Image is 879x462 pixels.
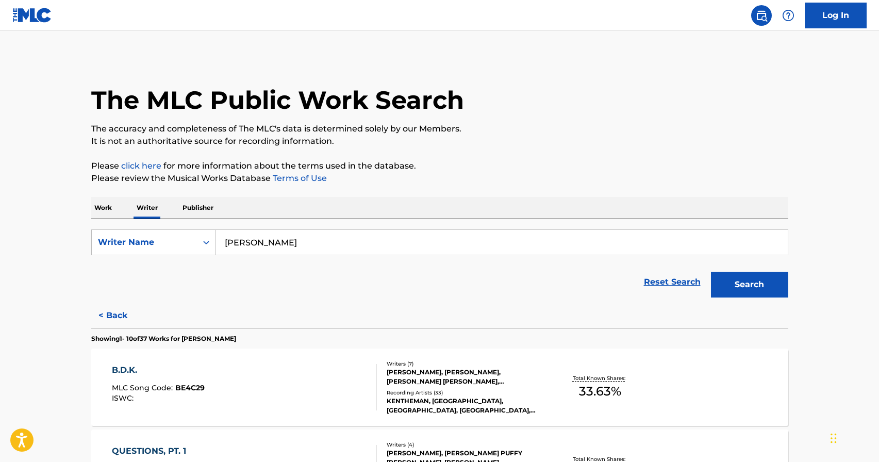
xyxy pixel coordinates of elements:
[831,423,837,454] div: Drag
[91,229,788,303] form: Search Form
[573,374,628,382] p: Total Known Shares:
[778,5,799,26] div: Help
[112,393,136,403] span: ISWC :
[134,197,161,219] p: Writer
[179,197,217,219] p: Publisher
[91,334,236,343] p: Showing 1 - 10 of 37 Works for [PERSON_NAME]
[98,236,191,249] div: Writer Name
[91,135,788,147] p: It is not an authoritative source for recording information.
[121,161,161,171] a: click here
[271,173,327,183] a: Terms of Use
[112,364,205,376] div: B.D.K.
[175,383,205,392] span: BE4C29
[639,271,706,293] a: Reset Search
[91,123,788,135] p: The accuracy and completeness of The MLC's data is determined solely by our Members.
[755,9,768,22] img: search
[12,8,52,23] img: MLC Logo
[579,382,621,401] span: 33.63 %
[91,160,788,172] p: Please for more information about the terms used in the database.
[387,368,542,386] div: [PERSON_NAME], [PERSON_NAME], [PERSON_NAME] [PERSON_NAME], [PERSON_NAME] [PERSON_NAME], [PERSON_N...
[112,383,175,392] span: MLC Song Code :
[91,85,464,115] h1: The MLC Public Work Search
[751,5,772,26] a: Public Search
[91,303,153,328] button: < Back
[805,3,867,28] a: Log In
[112,445,208,457] div: QUESTIONS, PT. 1
[387,441,542,449] div: Writers ( 4 )
[387,397,542,415] div: KENTHEMAN, [GEOGRAPHIC_DATA], [GEOGRAPHIC_DATA], [GEOGRAPHIC_DATA], [GEOGRAPHIC_DATA]
[387,389,542,397] div: Recording Artists ( 33 )
[827,412,879,462] iframe: Chat Widget
[387,360,542,368] div: Writers ( 7 )
[91,172,788,185] p: Please review the Musical Works Database
[711,272,788,298] button: Search
[91,349,788,426] a: B.D.K.MLC Song Code:BE4C29ISWC:Writers (7)[PERSON_NAME], [PERSON_NAME], [PERSON_NAME] [PERSON_NAM...
[91,197,115,219] p: Work
[782,9,794,22] img: help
